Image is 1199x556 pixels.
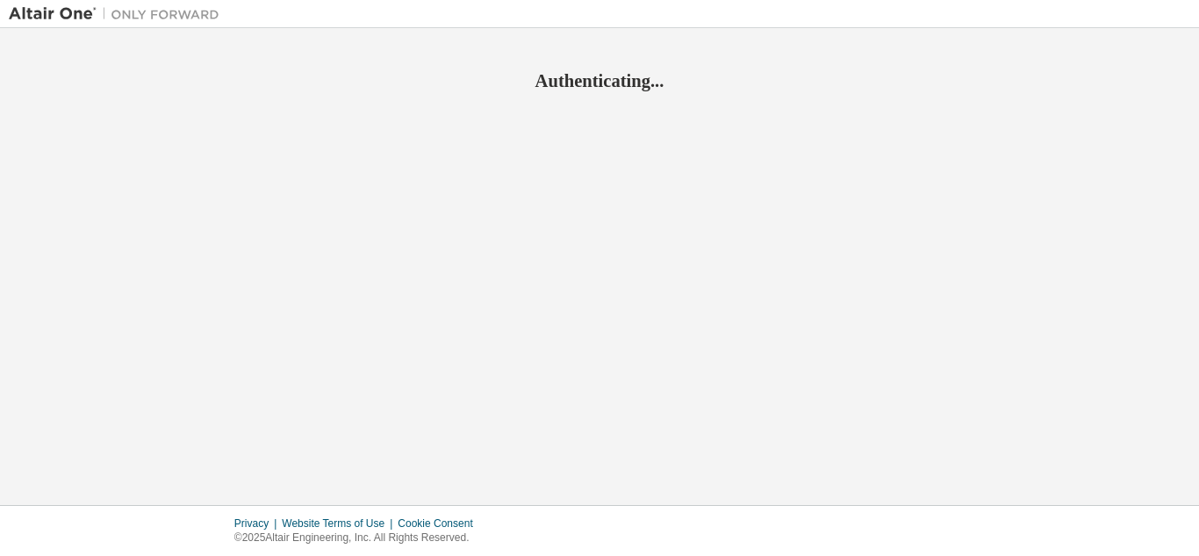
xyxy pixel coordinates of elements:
div: Cookie Consent [398,516,483,531]
h2: Authenticating... [9,69,1190,92]
p: © 2025 Altair Engineering, Inc. All Rights Reserved. [234,531,484,545]
img: Altair One [9,5,228,23]
div: Privacy [234,516,282,531]
div: Website Terms of Use [282,516,398,531]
